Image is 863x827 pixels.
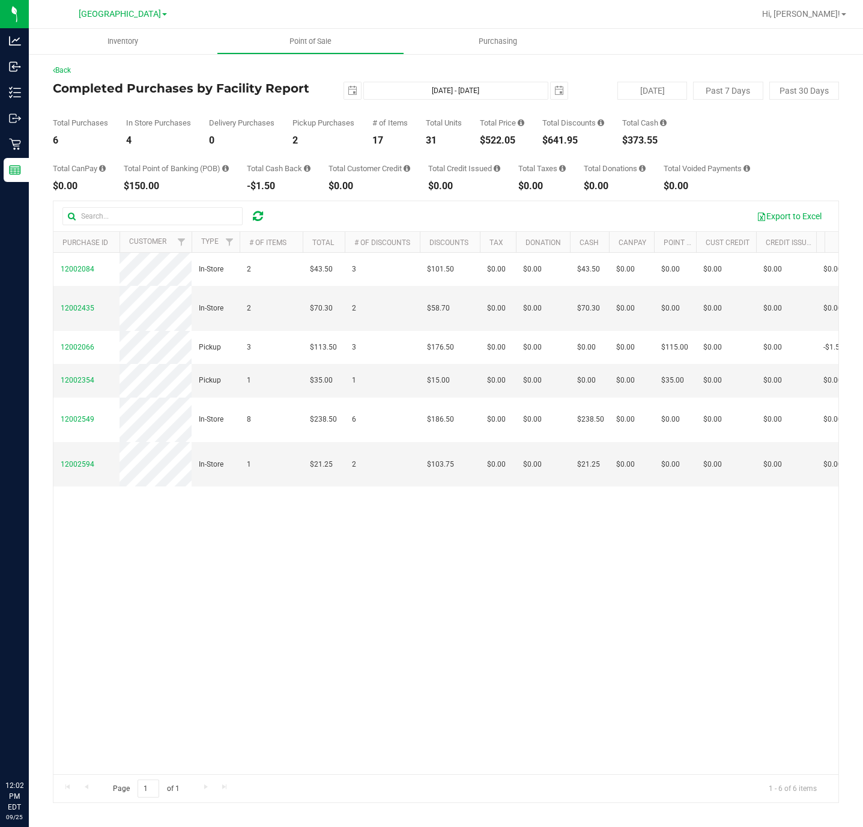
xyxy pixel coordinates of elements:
[29,29,217,54] a: Inventory
[344,82,361,99] span: select
[304,165,310,172] i: Sum of the cash-back amounts from rounded-up electronic payments for all purchases in the date ra...
[639,165,646,172] i: Sum of all round-up-to-next-dollar total price adjustments for all purchases in the date range.
[823,414,842,425] span: $0.00
[103,780,189,798] span: Page of 1
[616,459,635,470] span: $0.00
[427,342,454,353] span: $176.50
[247,342,251,353] span: 3
[124,181,229,191] div: $150.00
[247,303,251,314] span: 2
[62,207,243,225] input: Search...
[310,414,337,425] span: $238.50
[292,136,354,145] div: 2
[577,342,596,353] span: $0.00
[9,138,21,150] inline-svg: Retail
[61,304,94,312] span: 12002435
[53,136,108,145] div: 6
[249,238,286,247] a: # of Items
[247,375,251,386] span: 1
[763,459,782,470] span: $0.00
[487,459,506,470] span: $0.00
[763,264,782,275] span: $0.00
[703,414,722,425] span: $0.00
[53,119,108,127] div: Total Purchases
[53,181,106,191] div: $0.00
[99,165,106,172] i: Sum of the successful, non-voided CanPay payment transactions for all purchases in the date range.
[580,238,599,247] a: Cash
[79,9,161,19] span: [GEOGRAPHIC_DATA]
[352,264,356,275] span: 3
[823,459,842,470] span: $0.00
[661,303,680,314] span: $0.00
[201,237,219,246] a: Type
[523,375,542,386] span: $0.00
[292,119,354,127] div: Pickup Purchases
[706,238,749,247] a: Cust Credit
[247,459,251,470] span: 1
[616,375,635,386] span: $0.00
[310,303,333,314] span: $70.30
[247,414,251,425] span: 8
[9,164,21,176] inline-svg: Reports
[329,165,410,172] div: Total Customer Credit
[664,238,749,247] a: Point of Banking (POB)
[352,375,356,386] span: 1
[310,459,333,470] span: $21.25
[480,119,524,127] div: Total Price
[523,414,542,425] span: $0.00
[427,414,454,425] span: $186.50
[462,36,533,47] span: Purchasing
[743,165,750,172] i: Sum of all voided payment transaction amounts, excluding tips and transaction fees, for all purch...
[823,303,842,314] span: $0.00
[584,181,646,191] div: $0.00
[823,342,844,353] span: -$1.50
[352,414,356,425] span: 6
[769,82,839,100] button: Past 30 Days
[487,375,506,386] span: $0.00
[9,35,21,47] inline-svg: Analytics
[199,303,223,314] span: In-Store
[312,238,334,247] a: Total
[372,119,408,127] div: # of Items
[661,414,680,425] span: $0.00
[310,264,333,275] span: $43.50
[703,303,722,314] span: $0.00
[9,112,21,124] inline-svg: Outbound
[577,414,604,425] span: $238.50
[126,136,191,145] div: 4
[209,119,274,127] div: Delivery Purchases
[518,119,524,127] i: Sum of the total prices of all purchases in the date range.
[427,459,454,470] span: $103.75
[61,343,94,351] span: 12002066
[310,375,333,386] span: $35.00
[703,375,722,386] span: $0.00
[352,459,356,470] span: 2
[53,165,106,172] div: Total CanPay
[766,238,816,247] a: Credit Issued
[354,238,410,247] a: # of Discounts
[427,375,450,386] span: $15.00
[426,119,462,127] div: Total Units
[763,414,782,425] span: $0.00
[9,86,21,98] inline-svg: Inventory
[703,459,722,470] span: $0.00
[247,165,310,172] div: Total Cash Back
[199,459,223,470] span: In-Store
[487,264,506,275] span: $0.00
[209,136,274,145] div: 0
[138,780,159,798] input: 1
[61,415,94,423] span: 12002549
[584,165,646,172] div: Total Donations
[428,181,500,191] div: $0.00
[661,264,680,275] span: $0.00
[247,264,251,275] span: 2
[823,375,842,386] span: $0.00
[5,813,23,822] p: 09/25
[577,459,600,470] span: $21.25
[487,342,506,353] span: $0.00
[661,342,688,353] span: $115.00
[551,82,568,99] span: select
[664,181,750,191] div: $0.00
[525,238,561,247] a: Donation
[217,29,405,54] a: Point of Sale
